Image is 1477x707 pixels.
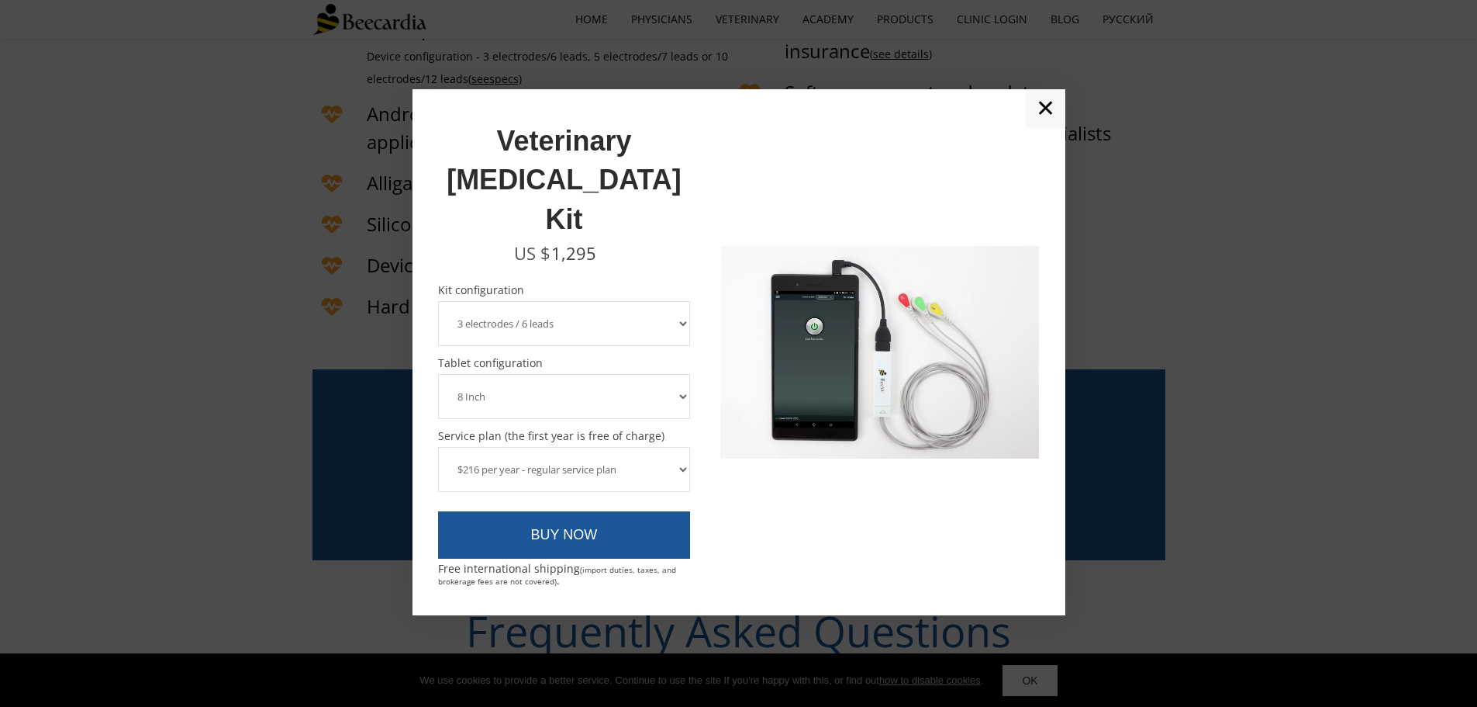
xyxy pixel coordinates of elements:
a: BUY NOW [438,511,691,560]
span: Free international shipping . [438,561,676,587]
select: Service plan (the first year is free of charge) [438,447,691,492]
span: 1,295 [551,241,596,265]
span: Kit configuration [438,285,691,296]
select: Kit configuration [438,301,691,346]
span: Veterinary [MEDICAL_DATA] Kit [447,125,682,235]
span: Tablet configuration [438,358,691,369]
a: ✕ [1026,89,1065,128]
span: Service plan (the first year is free of charge) [438,431,691,442]
select: Tablet configuration [438,374,691,419]
span: US $ [514,241,550,265]
span: (import duties, taxes, and brokerage fees are not covered) [438,564,676,587]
